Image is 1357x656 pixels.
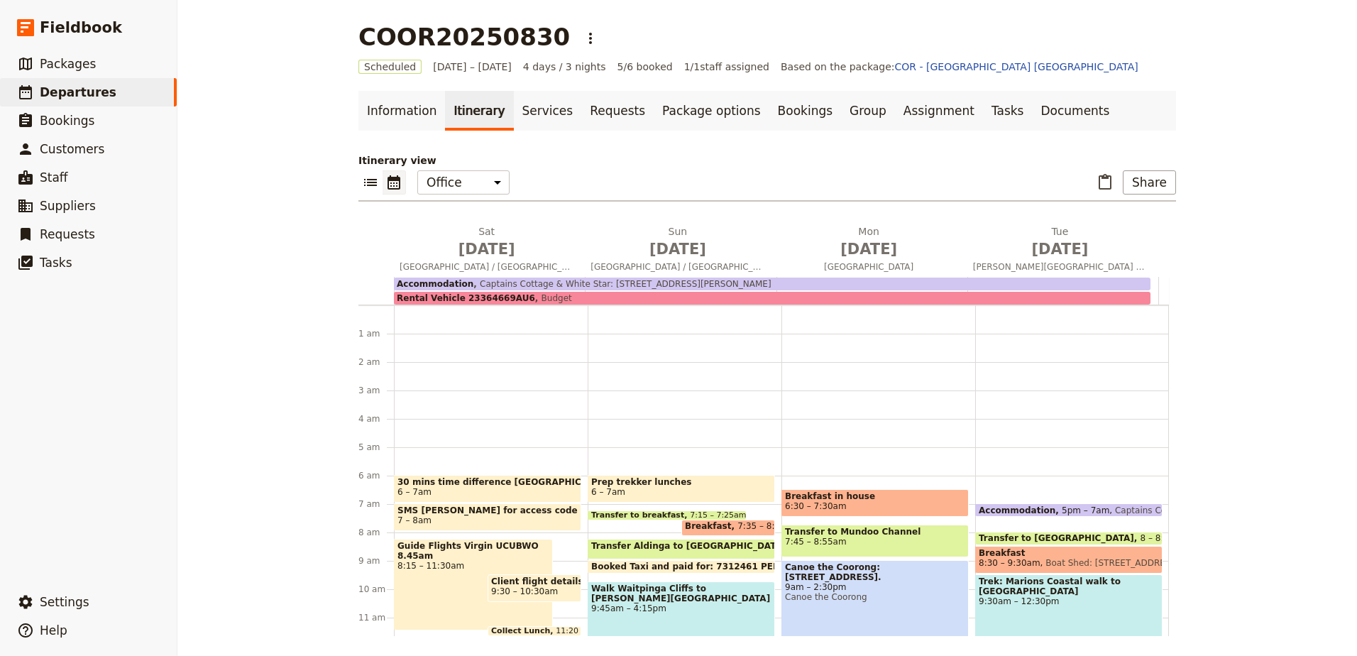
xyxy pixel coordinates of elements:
[785,537,847,547] span: 7:45 – 8:55am
[769,91,841,131] a: Bookings
[514,91,582,131] a: Services
[358,170,383,195] button: List view
[394,277,1159,305] div: Rental Vehicle 23364669AU6BudgetAccommodationCaptains Cottage & White Star: [STREET_ADDRESS][PERS...
[397,279,473,289] span: Accommodation
[40,114,94,128] span: Bookings
[488,574,581,602] div: Client flight details9:30 – 10:30am
[684,60,769,74] span: 1 / 1 staff assigned
[358,442,394,453] div: 5 am
[1062,505,1109,515] span: 5pm – 7am
[841,91,895,131] a: Group
[1032,91,1118,131] a: Documents
[975,503,1163,517] div: Accommodation5pm – 7amCaptains Cottage & White Star: [STREET_ADDRESS][PERSON_NAME]
[491,627,556,635] span: Collect Lunch
[40,170,68,185] span: Staff
[358,328,394,339] div: 1 am
[895,91,983,131] a: Assignment
[400,224,573,260] h2: Sat
[491,586,558,596] span: 9:30 – 10:30am
[40,57,96,71] span: Packages
[397,293,535,303] span: Rental Vehicle 23364669AU6
[617,60,673,74] span: 5/6 booked
[781,525,969,557] div: Transfer to Mundoo Channel7:45 – 8:55am
[394,503,581,531] div: SMS [PERSON_NAME] for access code for cottage7 – 8am
[590,224,764,260] h2: Sun
[685,521,737,531] span: Breakfast
[397,487,432,497] span: 6 – 7am
[40,142,104,156] span: Customers
[383,170,406,195] button: Calendar view
[397,541,549,561] span: Guide Flights Virgin UCUBWO 8.45am
[358,153,1176,168] p: Itinerary view
[1141,533,1188,543] span: 8 – 8:30am
[785,491,965,501] span: Breakfast in house
[591,511,690,520] span: Transfer to breakfast
[358,470,394,481] div: 6 am
[776,261,962,273] span: [GEOGRAPHIC_DATA]
[394,224,585,277] button: Sat [DATE][GEOGRAPHIC_DATA] / [GEOGRAPHIC_DATA] / [GEOGRAPHIC_DATA]
[591,603,771,613] span: 9:45am – 4:15pm
[358,23,570,51] h1: COOR20250830
[979,533,1141,543] span: Transfer to [GEOGRAPHIC_DATA]
[967,261,1153,273] span: [PERSON_NAME][GEOGRAPHIC_DATA] / [GEOGRAPHIC_DATA]
[397,477,578,487] span: 30 mins time difference [GEOGRAPHIC_DATA]
[590,239,764,260] span: [DATE]
[983,91,1033,131] a: Tasks
[591,584,771,603] span: Walk Waitpinga Cliffs to [PERSON_NAME][GEOGRAPHIC_DATA]
[358,527,394,538] div: 8 am
[40,595,89,609] span: Settings
[358,555,394,567] div: 9 am
[358,356,394,368] div: 2 am
[358,612,394,623] div: 11 am
[895,61,1138,72] a: COR - [GEOGRAPHIC_DATA] [GEOGRAPHIC_DATA]
[1040,558,1180,568] span: Boat Shed: [STREET_ADDRESS]
[781,489,969,517] div: Breakfast in house6:30 – 7:30am
[785,592,965,602] span: Canoe the Coorong
[535,293,572,303] span: Budget
[358,60,422,74] span: Scheduled
[591,541,974,551] span: Transfer Aldinga to [GEOGRAPHIC_DATA]/[PERSON_NAME][GEOGRAPHIC_DATA]
[979,576,1159,596] span: Trek: Marions Coastal walk to [GEOGRAPHIC_DATA]
[681,520,775,535] div: Breakfast7:35 – 8:10am
[973,224,1147,260] h2: Tue
[394,261,579,273] span: [GEOGRAPHIC_DATA] / [GEOGRAPHIC_DATA] / [GEOGRAPHIC_DATA]
[782,224,956,260] h2: Mon
[782,239,956,260] span: [DATE]
[1123,170,1176,195] button: Share
[394,292,1150,305] div: Rental Vehicle 23364669AU6Budget
[588,539,775,559] div: Transfer Aldinga to [GEOGRAPHIC_DATA]/[PERSON_NAME][GEOGRAPHIC_DATA]
[394,475,581,503] div: 30 mins time difference [GEOGRAPHIC_DATA]6 – 7am
[785,562,965,582] span: Canoe the Coorong: [STREET_ADDRESS].
[397,515,432,525] span: 7 – 8am
[979,558,1040,568] span: 8:30 – 9:30am
[40,256,72,270] span: Tasks
[588,475,775,503] div: Prep trekker lunches6 – 7am
[581,91,654,131] a: Requests
[397,505,578,515] span: SMS [PERSON_NAME] for access code for cottage
[358,413,394,425] div: 4 am
[588,560,775,574] div: Booked Taxi and paid for: 7312461 PEN
[40,17,122,38] span: Fieldbook
[979,548,1159,558] span: Breakfast
[979,505,1062,515] span: Accommodation
[40,85,116,99] span: Departures
[967,224,1158,277] button: Tue [DATE][PERSON_NAME][GEOGRAPHIC_DATA] / [GEOGRAPHIC_DATA]
[785,582,965,592] span: 9am – 2:30pm
[591,487,625,497] span: 6 – 7am
[394,539,553,630] div: Guide Flights Virgin UCUBWO 8.45am8:15 – 11:30am
[40,199,96,213] span: Suppliers
[40,623,67,638] span: Help
[975,546,1163,574] div: Breakfast8:30 – 9:30amBoat Shed: [STREET_ADDRESS]
[588,510,747,520] div: Transfer to breakfast7:15 – 7:25am
[979,596,1159,606] span: 9:30am – 12:30pm
[358,584,394,595] div: 10 am
[394,278,1150,290] div: AccommodationCaptains Cottage & White Star: [STREET_ADDRESS][PERSON_NAME]
[491,576,578,586] span: Client flight details
[781,60,1138,74] span: Based on the package:
[785,527,965,537] span: Transfer to Mundoo Channel
[488,626,581,636] div: Collect Lunch11:20 – 11:45am
[445,91,513,131] a: Itinerary
[358,91,445,131] a: Information
[523,60,606,74] span: 4 days / 3 nights
[556,627,622,635] span: 11:20 – 11:45am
